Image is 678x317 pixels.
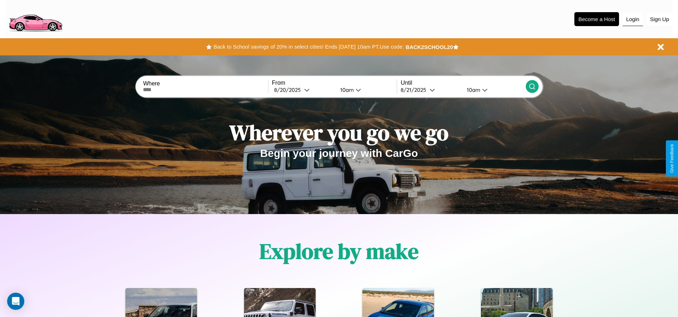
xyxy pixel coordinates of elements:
button: 10am [335,86,397,94]
div: 10am [337,86,356,93]
div: 10am [463,86,482,93]
h1: Explore by make [259,237,419,266]
div: 8 / 20 / 2025 [274,86,304,93]
button: 8/20/2025 [272,86,335,94]
img: logo [5,4,65,33]
button: 10am [461,86,526,94]
div: 8 / 21 / 2025 [401,86,430,93]
b: BACK2SCHOOL20 [406,44,453,50]
label: Where [143,80,268,87]
button: Become a Host [574,12,619,26]
label: From [272,80,397,86]
div: Give Feedback [669,144,674,173]
button: Login [623,13,643,26]
button: Back to School savings of 20% in select cities! Ends [DATE] 10am PT.Use code: [212,42,405,52]
button: Sign Up [647,13,673,26]
div: Open Intercom Messenger [7,293,24,310]
label: Until [401,80,525,86]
